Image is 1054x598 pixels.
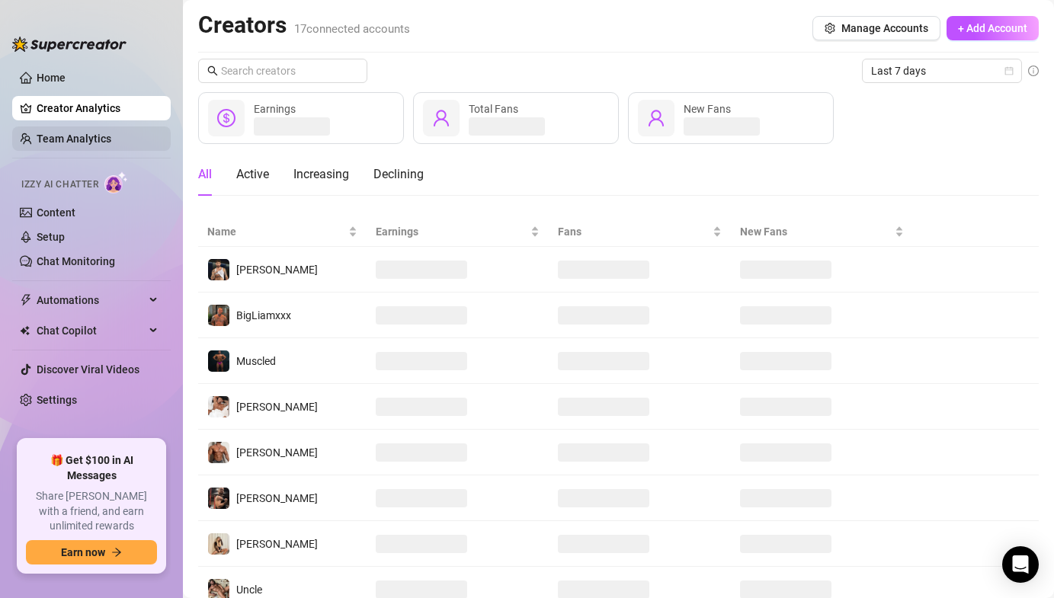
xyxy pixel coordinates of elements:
[12,37,127,52] img: logo-BBDzfeDw.svg
[26,453,157,483] span: 🎁 Get $100 in AI Messages
[26,489,157,534] span: Share [PERSON_NAME] with a friend, and earn unlimited rewards
[221,62,346,79] input: Search creators
[208,488,229,509] img: Tyler
[207,223,345,240] span: Name
[37,394,77,406] a: Settings
[37,72,66,84] a: Home
[1004,66,1014,75] span: calendar
[208,350,229,372] img: Muscled
[208,396,229,417] img: Jake
[647,109,665,127] span: user
[207,66,218,76] span: search
[61,546,105,558] span: Earn now
[254,103,296,115] span: Earnings
[37,133,111,145] a: Team Analytics
[236,165,269,184] div: Active
[958,22,1027,34] span: + Add Account
[236,309,291,321] span: BigLiamxxx
[217,109,235,127] span: dollar-circle
[37,288,145,312] span: Automations
[373,165,424,184] div: Declining
[871,59,1013,82] span: Last 7 days
[376,223,527,240] span: Earnings
[825,23,835,34] span: setting
[549,217,731,247] th: Fans
[293,165,349,184] div: Increasing
[236,492,318,504] span: [PERSON_NAME]
[236,355,276,367] span: Muscled
[236,446,318,459] span: [PERSON_NAME]
[432,109,450,127] span: user
[198,165,212,184] div: All
[841,22,928,34] span: Manage Accounts
[37,318,145,343] span: Chat Copilot
[208,305,229,326] img: BigLiamxxx
[21,177,98,192] span: Izzy AI Chatter
[198,217,367,247] th: Name
[236,401,318,413] span: [PERSON_NAME]
[684,103,731,115] span: New Fans
[20,294,32,306] span: thunderbolt
[740,223,892,240] span: New Fans
[236,584,262,596] span: Uncle
[236,538,318,550] span: [PERSON_NAME]
[37,231,65,243] a: Setup
[1028,66,1039,76] span: info-circle
[37,255,115,267] a: Chat Monitoring
[236,264,318,276] span: [PERSON_NAME]
[731,217,913,247] th: New Fans
[294,22,410,36] span: 17 connected accounts
[111,547,122,558] span: arrow-right
[198,11,410,40] h2: Creators
[208,533,229,555] img: Carol
[208,442,229,463] img: David
[1002,546,1039,583] div: Open Intercom Messenger
[367,217,549,247] th: Earnings
[20,325,30,336] img: Chat Copilot
[26,540,157,564] button: Earn nowarrow-right
[37,206,75,219] a: Content
[208,259,229,280] img: Chris
[37,96,159,120] a: Creator Analytics
[104,171,128,193] img: AI Chatter
[558,223,710,240] span: Fans
[947,16,1039,40] button: + Add Account
[469,103,518,115] span: Total Fans
[812,16,940,40] button: Manage Accounts
[37,363,139,376] a: Discover Viral Videos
